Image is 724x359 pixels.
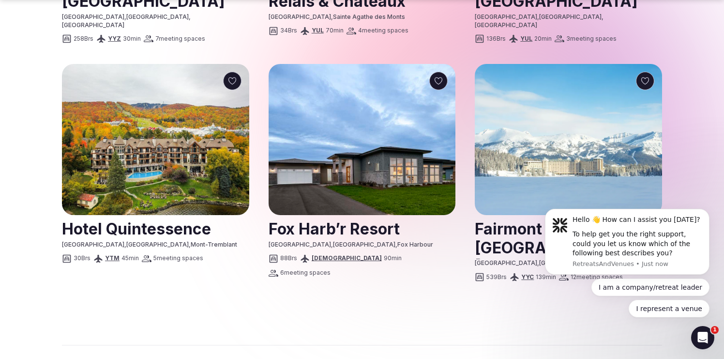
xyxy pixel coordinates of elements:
[691,326,714,349] iframe: Intercom live chat
[312,254,382,262] a: [DEMOGRAPHIC_DATA]
[475,21,537,29] span: [GEOGRAPHIC_DATA]
[539,13,602,20] span: [GEOGRAPHIC_DATA]
[280,269,331,277] span: 6 meeting spaces
[124,13,126,20] span: ,
[326,27,344,35] span: 70 min
[108,35,121,42] a: YYZ
[189,13,191,20] span: ,
[520,35,532,42] a: YUL
[269,241,331,248] span: [GEOGRAPHIC_DATA]
[331,241,333,248] span: ,
[312,27,324,34] a: YUL
[280,254,297,263] span: 88 Brs
[62,21,124,29] span: [GEOGRAPHIC_DATA]
[566,35,617,43] span: 3 meeting spaces
[62,216,249,240] a: View venue
[486,273,507,281] span: 539 Brs
[269,216,456,240] a: View venue
[269,64,456,215] img: Fox Harb’r Resort
[189,241,191,248] span: ,
[333,13,405,20] span: Sainte Agathe des Monts
[123,35,141,43] span: 30 min
[62,13,124,20] span: [GEOGRAPHIC_DATA]
[62,216,249,240] h2: Hotel Quintessence
[331,13,333,20] span: ,
[126,13,189,20] span: [GEOGRAPHIC_DATA]
[74,35,93,43] span: 258 Brs
[191,241,237,248] span: Mont-Tremblant
[530,197,724,354] iframe: Intercom notifications message
[126,241,189,248] span: [GEOGRAPHIC_DATA]
[62,64,249,215] a: See Hotel Quintessence
[534,35,552,43] span: 20 min
[475,64,662,215] a: See Fairmont Chateau Lake Louise
[475,13,537,20] span: [GEOGRAPHIC_DATA]
[397,241,433,248] span: Fox Harbour
[74,254,90,263] span: 30 Brs
[269,64,456,215] a: See Fox Harb’r Resort
[124,241,126,248] span: ,
[62,241,124,248] span: [GEOGRAPHIC_DATA]
[475,216,662,259] h2: Fairmont [GEOGRAPHIC_DATA][PERSON_NAME]
[358,27,408,35] span: 4 meeting spaces
[280,27,297,35] span: 34 Brs
[602,13,603,20] span: ,
[62,64,249,215] img: Hotel Quintessence
[475,216,662,259] a: View venue
[153,254,203,263] span: 5 meeting spaces
[395,241,397,248] span: ,
[537,13,539,20] span: ,
[105,254,120,262] a: YTM
[155,35,205,43] span: 7 meeting spaces
[486,35,506,43] span: 136 Brs
[711,326,719,334] span: 1
[521,273,534,281] a: YYC
[121,254,139,263] span: 45 min
[269,216,456,240] h2: Fox Harb’r Resort
[475,259,537,266] span: [GEOGRAPHIC_DATA]
[475,64,662,215] img: Fairmont Chateau Lake Louise
[269,13,331,20] span: [GEOGRAPHIC_DATA]
[333,241,395,248] span: [GEOGRAPHIC_DATA]
[384,254,402,263] span: 90 min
